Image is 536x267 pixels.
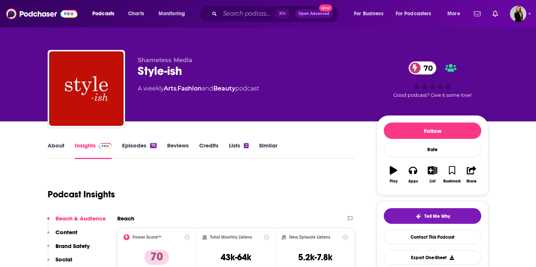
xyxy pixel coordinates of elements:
button: Apps [403,161,422,188]
h3: 43k-64k [221,252,251,263]
a: Fashion [178,85,202,92]
div: 75 [150,143,157,148]
div: Bookmark [443,179,461,184]
p: Content [55,229,77,236]
h3: 5.2k-7.8k [298,252,332,263]
a: Contact This Podcast [384,230,481,244]
span: Charts [128,9,144,19]
button: Brand Safety [47,242,90,256]
button: Bookmark [442,161,462,188]
img: Podchaser Pro [99,143,112,149]
p: Reach & Audience [55,215,106,222]
div: 70Good podcast? Give it some love! [377,57,488,103]
span: Monitoring [159,9,185,19]
button: Follow [384,123,481,139]
span: Podcasts [92,9,114,19]
span: Shameless Media [138,57,192,64]
h2: Reach [117,215,134,222]
button: Share [462,161,481,188]
button: Content [47,229,77,242]
a: Lists2 [229,142,248,159]
button: Reach & Audience [47,215,106,229]
div: List [430,179,435,184]
p: Brand Safety [55,242,90,249]
button: open menu [391,8,442,20]
div: Rate [384,142,481,157]
input: Search podcasts, credits, & more... [220,8,275,20]
button: tell me why sparkleTell Me Why [384,208,481,224]
a: Credits [199,142,218,159]
button: open menu [442,8,469,20]
a: 70 [409,61,437,74]
button: Show profile menu [510,6,526,22]
h2: Total Monthly Listens [210,235,252,240]
span: Open Advanced [299,12,329,16]
button: Open AdvancedNew [295,9,333,18]
h2: New Episode Listens [289,235,330,240]
span: , [176,85,178,92]
p: 70 [144,250,169,265]
button: open menu [349,8,393,20]
span: New [319,4,332,12]
img: Podchaser - Follow, Share and Rate Podcasts [6,7,77,21]
a: Beauty [213,85,235,92]
h2: Power Score™ [133,235,162,240]
span: For Business [354,9,383,19]
a: Show notifications dropdown [489,7,501,20]
span: More [447,9,460,19]
span: ⌘ K [275,9,289,19]
div: Play [390,179,398,184]
h1: Podcast Insights [48,189,115,200]
span: Tell Me Why [424,213,450,219]
a: Charts [123,8,149,20]
a: Reviews [167,142,189,159]
div: 2 [244,143,248,148]
button: List [423,161,442,188]
span: and [202,85,213,92]
img: User Profile [510,6,526,22]
div: Apps [408,179,418,184]
p: Social [55,256,72,263]
a: InsightsPodchaser Pro [75,142,112,159]
a: Similar [259,142,277,159]
a: Show notifications dropdown [471,7,484,20]
a: Arts [164,85,176,92]
span: Logged in as editaivancevic [510,6,526,22]
img: Style-ish [49,51,124,126]
span: For Podcasters [396,9,431,19]
div: Search podcasts, credits, & more... [207,5,346,22]
button: open menu [153,8,195,20]
button: Play [384,161,403,188]
div: Share [466,179,476,184]
a: About [48,142,64,159]
button: open menu [87,8,124,20]
img: tell me why sparkle [415,213,421,219]
a: Episodes75 [122,142,157,159]
div: A weekly podcast [138,84,259,93]
button: Export One-Sheet [384,250,481,265]
span: 70 [416,61,437,74]
span: Good podcast? Give it some love! [393,92,472,98]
